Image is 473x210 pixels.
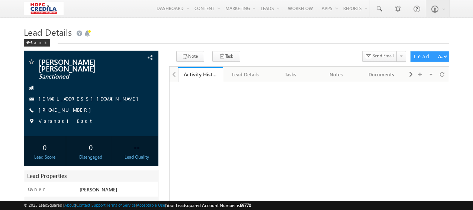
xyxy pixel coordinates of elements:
label: Owner [28,186,45,192]
span: Lead Properties [27,172,67,179]
a: Activity History [178,67,223,82]
a: Lead Details [223,67,268,82]
div: Back [24,39,50,47]
div: -- [118,140,156,154]
div: Notes [320,70,353,79]
span: Lead Details [24,26,72,38]
div: Lead Actions [414,53,445,60]
span: Sanctioned [39,73,121,80]
button: Task [212,51,240,62]
a: Acceptable Use [137,203,165,207]
button: Send Email [362,51,397,62]
button: Note [176,51,204,62]
div: Lead Score [26,154,64,160]
div: Lead Quality [118,154,156,160]
a: Tasks [268,67,314,82]
span: 69770 [240,203,251,208]
a: Contact Support [76,203,106,207]
a: [PHONE_NUMBER] [39,106,95,113]
button: Lead Actions [411,51,449,62]
div: Lead Details [229,70,262,79]
a: Documents [359,67,405,82]
div: Activity History [184,71,218,78]
a: Terms of Service [107,203,136,207]
span: Varanasi East [39,118,93,125]
div: 0 [71,140,110,154]
div: Disengaged [71,154,110,160]
span: © 2025 LeadSquared | | | | | [24,202,251,209]
span: Send Email [373,52,394,59]
li: Member of Lists [404,67,450,82]
span: [PERSON_NAME] [80,186,117,192]
a: Back [24,39,54,45]
span: [PERSON_NAME] [PERSON_NAME] [39,58,121,71]
a: Notes [314,67,359,82]
img: Custom Logo [24,2,64,15]
li: Activity History [178,67,223,82]
a: [EMAIL_ADDRESS][DOMAIN_NAME] [39,95,142,102]
div: Tasks [274,70,307,79]
span: Your Leadsquared Account Number is [166,203,251,208]
div: Documents [365,70,398,79]
a: About [64,203,75,207]
div: 0 [26,140,64,154]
